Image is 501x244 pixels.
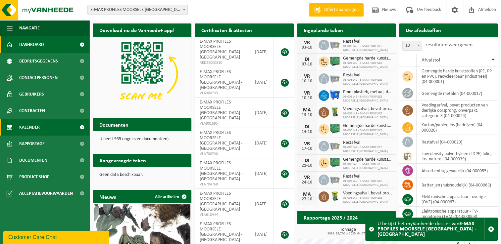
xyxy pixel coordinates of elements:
[417,120,498,135] td: karton/papier, los (bedrijven) (04-000026)
[99,137,185,142] p: U heeft 935 ongelezen document(en).
[309,3,364,17] a: Offerte aanvragen
[93,154,153,167] h2: Aangevraagde taken
[150,190,191,203] a: Alle artikelen
[19,53,58,69] span: Bedrijfsgegevens
[19,20,40,36] span: Navigatie
[19,136,45,152] span: Rapportage
[19,69,58,86] span: Contactpersonen
[297,211,364,224] h2: Rapportage 2025 / 2024
[300,197,314,202] div: 27-10
[343,196,392,204] span: 01-003149 - E-MAX PROFILES MOORSELE [GEOGRAPHIC_DATA]
[300,175,314,180] div: VR
[300,146,314,151] div: 17-10
[300,163,314,168] div: 21-10
[19,185,73,202] span: Acceptatievoorwaarden
[88,5,187,15] span: E-MAX PROFILES MOORSELE NV - MOORSELE
[250,128,274,158] td: [DATE]
[343,140,392,145] span: Restafval
[200,69,242,90] span: E-MAX PROFILES MOORSELE [GEOGRAPHIC_DATA] - [GEOGRAPHIC_DATA]
[300,62,314,67] div: 07-10
[200,100,242,121] span: E-MAX PROFILES MOORSELE [GEOGRAPHIC_DATA] - [GEOGRAPHIC_DATA]
[329,39,340,50] img: WB-2500-GAL-GY-01
[99,173,185,177] p: Geen data beschikbaar.
[329,56,340,67] img: PB-HB-1400-HPE-GN-01
[300,124,314,130] div: DI
[300,141,314,146] div: VR
[300,192,314,197] div: MA
[343,73,392,78] span: Restafval
[417,135,498,149] td: restafval (04-000029)
[343,44,392,52] span: 01-003149 - E-MAX PROFILES MOORSELE [GEOGRAPHIC_DATA]
[343,162,392,170] span: 01-003149 - E-MAX PROFILES MOORSELE [GEOGRAPHIC_DATA]
[300,57,314,62] div: DI
[250,37,274,67] td: [DATE]
[300,158,314,163] div: DI
[250,67,274,98] td: [DATE]
[200,39,242,60] span: E-MAX PROFILES MOORSELE [GEOGRAPHIC_DATA] - [GEOGRAPHIC_DATA]
[200,191,242,212] span: E-MAX PROFILES MOORSELE [GEOGRAPHIC_DATA] - [GEOGRAPHIC_DATA]
[343,78,392,86] span: 01-003149 - E-MAX PROFILES MOORSELE [GEOGRAPHIC_DATA]
[329,174,340,185] img: WB-2500-GAL-GY-01
[250,189,274,219] td: [DATE]
[417,164,498,178] td: absorbentia, gevaarlijk (04-000055)
[329,89,340,101] img: WB-1100-HPE-BE-01
[377,218,484,240] div: U bekijkt het myVanheede dossier van
[200,130,242,151] span: E-MAX PROFILES MOORSELE [GEOGRAPHIC_DATA] - [GEOGRAPHIC_DATA]
[93,190,123,203] h2: Nieuws
[200,161,242,182] span: E-MAX PROFILES MOORSELE [GEOGRAPHIC_DATA] - [GEOGRAPHIC_DATA]
[250,158,274,189] td: [DATE]
[343,56,392,61] span: Gemengde harde kunststoffen (pe, pp en pvc), recycleerbaar (industrieel)
[417,66,498,86] td: gemengde harde kunststoffen (PE, PP en PVC), recycleerbaar (industrieel) (04-000001)
[426,42,473,48] label: resultaten weergeven
[329,72,340,84] img: WB-2500-GAL-GY-01
[343,95,392,103] span: 01-003149 - E-MAX PROFILES MOORSELE [GEOGRAPHIC_DATA]
[329,157,340,168] img: PB-HB-1400-HPE-GN-01
[19,102,45,119] span: Contracten
[417,149,498,164] td: low density polyethyleen (LDPE) folie, los, naturel (04-000039)
[343,174,392,179] span: Restafval
[417,207,498,221] td: elektronische apparatuur - TV-monitoren (TVM) (04-000068)
[329,190,340,202] img: WB-0140-HPE-GN-50
[417,101,498,120] td: voedingsafval, bevat producten van dierlijke oorsprong, onverpakt, categorie 3 (04-000024)
[343,157,392,162] span: Gemengde harde kunststoffen (pe, pp en pvc), recycleerbaar (industrieel)
[402,41,422,51] span: 10
[343,179,392,187] span: 01-003149 - E-MAX PROFILES MOORSELE [GEOGRAPHIC_DATA]
[19,119,40,136] span: Kalender
[19,152,47,169] span: Documenten
[417,86,498,101] td: gemengde metalen (04-000017)
[343,90,392,95] span: Pmd (plastiek, metaal, drankkartons) (bedrijven)
[343,191,392,196] span: Voedingsafval, bevat producten van dierlijke oorsprong, onverpakt, categorie 3
[19,86,44,102] span: Gebruikers
[422,58,440,63] span: Afvalstof
[343,39,392,44] span: Restafval
[329,140,340,151] img: WB-2500-GAL-GY-01
[93,23,181,36] h2: Download nu de Vanheede+ app!
[200,182,245,187] span: VLA704768
[200,121,245,126] span: VLA901695
[343,106,392,112] span: Voedingsafval, bevat producten van dierlijke oorsprong, onverpakt, categorie 3
[300,91,314,96] div: VR
[417,178,498,192] td: batterijen (huishoudelijk) (04-000063)
[87,5,188,15] span: E-MAX PROFILES MOORSELE NV - MOORSELE
[346,224,395,237] a: Bekijk rapportage
[300,79,314,84] div: 10-10
[300,130,314,134] div: 14-10
[343,123,392,129] span: Gemengde harde kunststoffen (pe, pp en pvc), recycleerbaar (industrieel)
[300,74,314,79] div: VR
[300,107,314,113] div: MA
[195,23,259,36] h2: Certificaten & attesten
[300,232,396,235] span: 2024: 83,760 t - 2025: 64,077 t
[323,7,360,13] span: Offerte aanvragen
[19,169,49,185] span: Product Shop
[343,129,392,137] span: 01-003149 - E-MAX PROFILES MOORSELE [GEOGRAPHIC_DATA]
[297,23,350,36] h2: Ingeplande taken
[200,60,245,65] span: RED25000810
[93,37,191,111] img: Download de VHEPlus App
[343,112,392,120] span: 01-003149 - E-MAX PROFILES MOORSELE [GEOGRAPHIC_DATA]
[300,227,396,235] h3: Tonnage
[200,222,242,242] span: E-MAX PROFILES MOORSELE [GEOGRAPHIC_DATA] - [GEOGRAPHIC_DATA]
[200,212,245,218] span: VLA610444
[200,151,245,157] span: VLA708740
[300,40,314,45] div: VR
